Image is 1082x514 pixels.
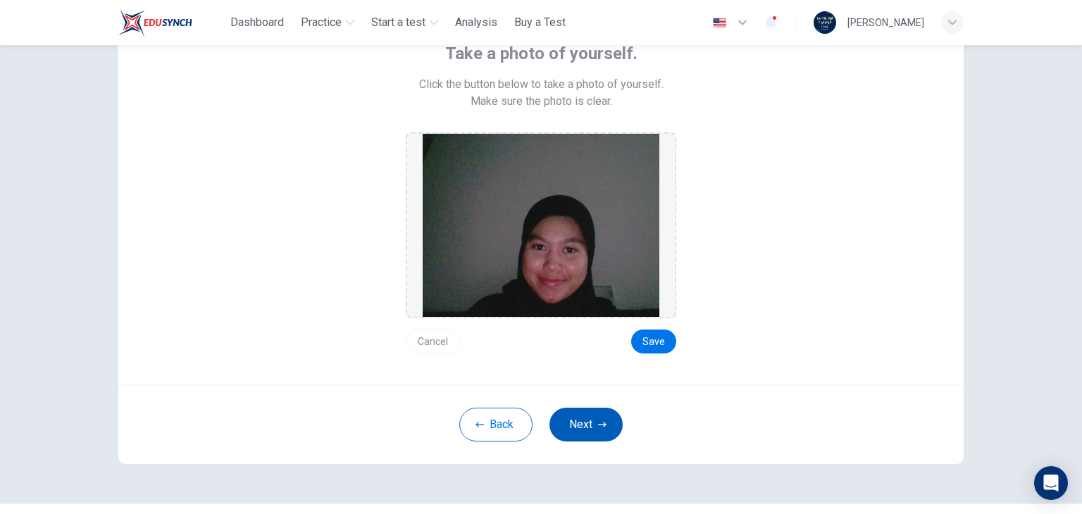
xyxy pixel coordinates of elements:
[118,8,192,37] img: ELTC logo
[225,10,290,35] button: Dashboard
[366,10,444,35] button: Start a test
[406,330,460,353] button: Cancel
[301,14,342,31] span: Practice
[459,408,533,441] button: Back
[549,408,623,441] button: Next
[118,8,225,37] a: ELTC logo
[455,14,497,31] span: Analysis
[371,14,425,31] span: Start a test
[423,134,659,317] img: preview screemshot
[230,14,284,31] span: Dashboard
[711,18,728,28] img: en
[814,11,836,34] img: Profile picture
[471,93,612,110] span: Make sure the photo is clear.
[295,10,360,35] button: Practice
[445,42,638,65] span: Take a photo of yourself.
[1034,466,1068,500] div: Open Intercom Messenger
[631,330,676,353] button: Save
[449,10,503,35] button: Analysis
[509,10,571,35] button: Buy a Test
[847,14,924,31] div: [PERSON_NAME]
[419,76,664,93] span: Click the button below to take a photo of yourself.
[514,14,566,31] span: Buy a Test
